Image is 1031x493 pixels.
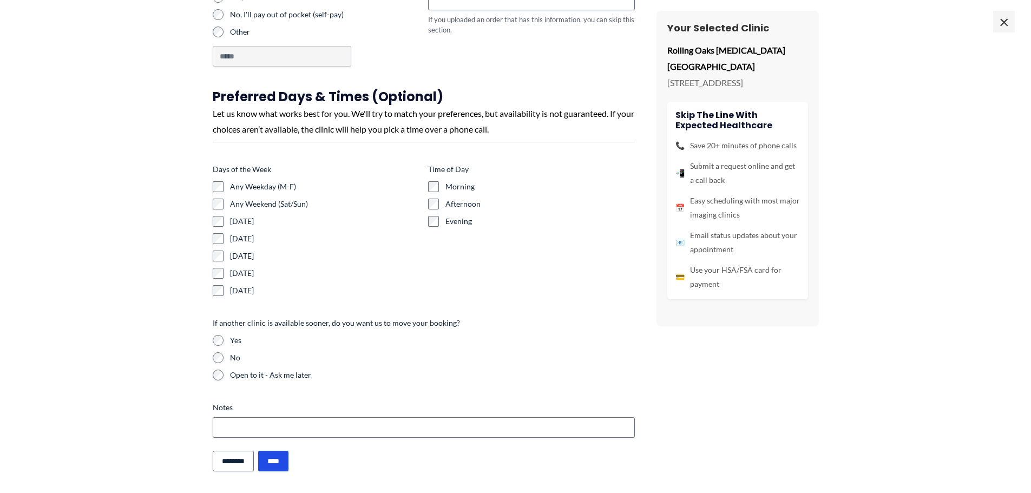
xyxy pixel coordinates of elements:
[675,235,685,249] span: 📧
[230,268,419,279] label: [DATE]
[428,15,635,35] div: If you uploaded an order that has this information, you can skip this section.
[213,46,351,67] input: Other Choice, please specify
[675,201,685,215] span: 📅
[667,22,808,34] h3: Your Selected Clinic
[213,402,635,413] label: Notes
[230,27,419,37] label: Other
[675,139,800,153] li: Save 20+ minutes of phone calls
[667,42,808,74] p: Rolling Oaks [MEDICAL_DATA] [GEOGRAPHIC_DATA]
[230,251,419,261] label: [DATE]
[675,194,800,222] li: Easy scheduling with most major imaging clinics
[230,9,419,20] label: No, I'll pay out of pocket (self-pay)
[213,88,635,105] h3: Preferred Days & Times (Optional)
[230,370,635,380] label: Open to it - Ask me later
[667,75,808,91] p: [STREET_ADDRESS]
[213,318,460,328] legend: If another clinic is available sooner, do you want us to move your booking?
[675,166,685,180] span: 📲
[230,199,419,209] label: Any Weekend (Sat/Sun)
[428,164,469,175] legend: Time of Day
[230,335,635,346] label: Yes
[445,181,635,192] label: Morning
[230,181,419,192] label: Any Weekday (M-F)
[675,270,685,284] span: 💳
[675,110,800,130] h4: Skip the line with Expected Healthcare
[445,216,635,227] label: Evening
[675,159,800,187] li: Submit a request online and get a call back
[993,11,1015,32] span: ×
[675,139,685,153] span: 📞
[675,263,800,291] li: Use your HSA/FSA card for payment
[445,199,635,209] label: Afternoon
[230,285,419,296] label: [DATE]
[213,164,271,175] legend: Days of the Week
[230,352,635,363] label: No
[230,216,419,227] label: [DATE]
[675,228,800,257] li: Email status updates about your appointment
[230,233,419,244] label: [DATE]
[213,106,635,137] div: Let us know what works best for you. We'll try to match your preferences, but availability is not...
